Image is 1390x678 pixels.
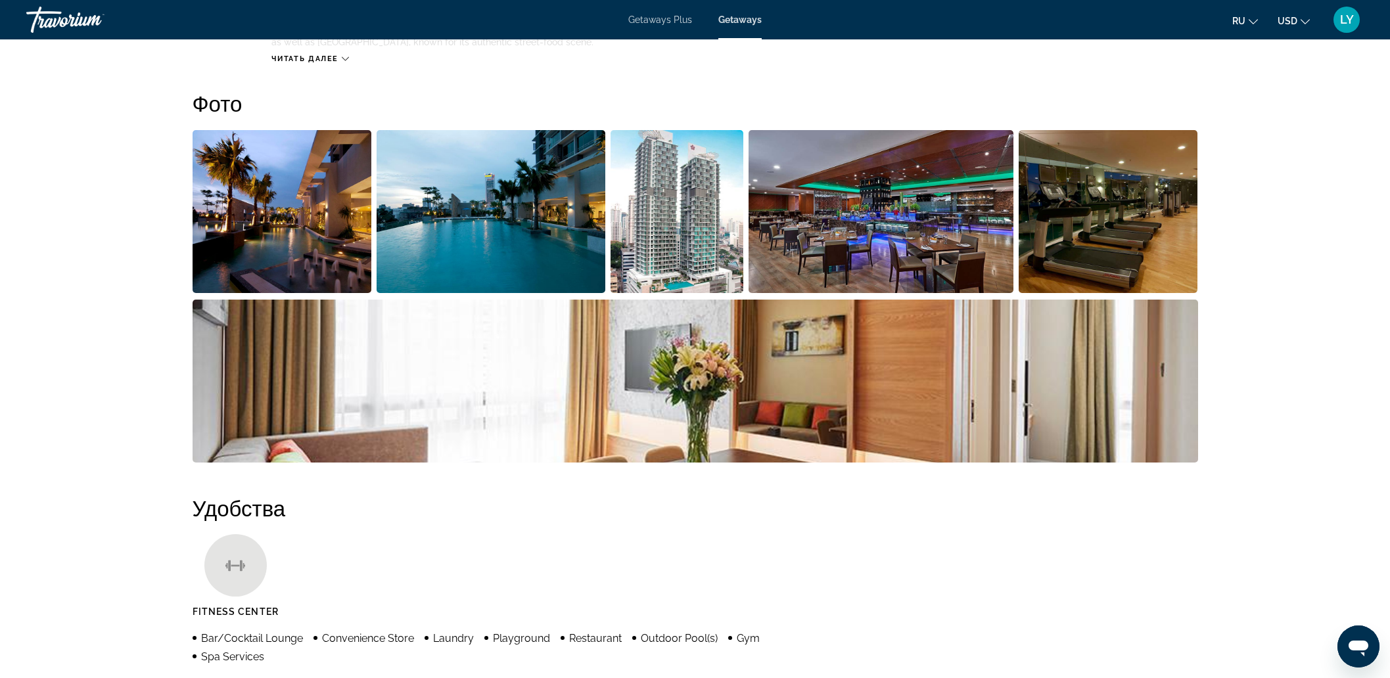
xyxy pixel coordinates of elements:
[193,299,1198,463] button: Open full-screen image slider
[749,129,1013,294] button: Open full-screen image slider
[271,55,338,63] span: Читать далее
[26,3,158,37] a: Travorium
[1232,11,1258,30] button: Change language
[493,632,550,644] span: Playground
[201,632,303,644] span: Bar/Cocktail Lounge
[201,650,264,663] span: Spa Services
[193,129,372,294] button: Open full-screen image slider
[1278,11,1310,30] button: Change currency
[1278,16,1297,26] span: USD
[1019,129,1198,294] button: Open full-screen image slider
[737,632,760,644] span: Gym
[322,632,414,644] span: Convenience Store
[193,90,1198,116] h2: Фото
[628,14,692,25] a: Getaways Plus
[718,14,762,25] a: Getaways
[377,129,605,294] button: Open full-screen image slider
[641,632,718,644] span: Outdoor Pool(s)
[1330,6,1364,34] button: User Menu
[433,632,474,644] span: Laundry
[271,54,349,64] button: Читать далее
[1232,16,1245,26] span: ru
[1340,13,1354,26] span: LY
[569,632,622,644] span: Restaurant
[611,129,744,294] button: Open full-screen image slider
[1337,625,1379,667] iframe: Кнопка запуска окна обмена сообщениями
[193,606,279,617] span: Fitness Center
[193,495,1198,521] h2: Удобства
